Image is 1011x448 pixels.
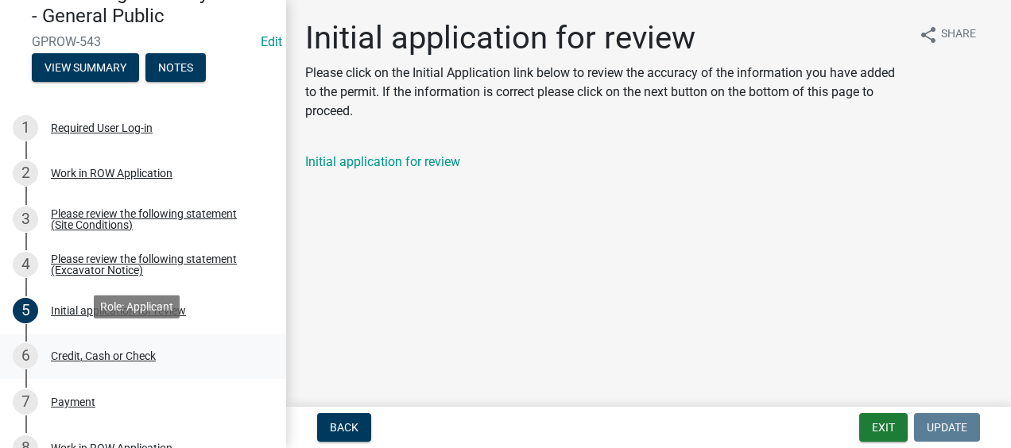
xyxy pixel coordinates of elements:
[51,305,186,316] div: Initial application for review
[13,298,38,323] div: 5
[13,115,38,141] div: 1
[13,207,38,232] div: 3
[261,34,282,49] wm-modal-confirm: Edit Application Number
[919,25,938,44] i: share
[13,343,38,369] div: 6
[145,62,206,75] wm-modal-confirm: Notes
[94,295,180,318] div: Role: Applicant
[941,25,976,44] span: Share
[32,62,139,75] wm-modal-confirm: Summary
[145,53,206,82] button: Notes
[51,208,261,230] div: Please review the following statement (Site Conditions)
[51,350,156,361] div: Credit, Cash or Check
[51,168,172,179] div: Work in ROW Application
[914,413,980,442] button: Update
[51,122,153,133] div: Required User Log-in
[13,252,38,277] div: 4
[51,396,95,407] div: Payment
[305,64,906,121] p: Please click on the Initial Application link below to review the accuracy of the information you ...
[927,421,967,434] span: Update
[13,389,38,415] div: 7
[261,34,282,49] a: Edit
[51,253,261,276] div: Please review the following statement (Excavator Notice)
[32,53,139,82] button: View Summary
[906,19,989,50] button: shareShare
[317,413,371,442] button: Back
[32,34,254,49] span: GPROW-543
[859,413,908,442] button: Exit
[305,154,460,169] a: Initial application for review
[13,160,38,186] div: 2
[330,421,358,434] span: Back
[305,19,906,57] h1: Initial application for review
